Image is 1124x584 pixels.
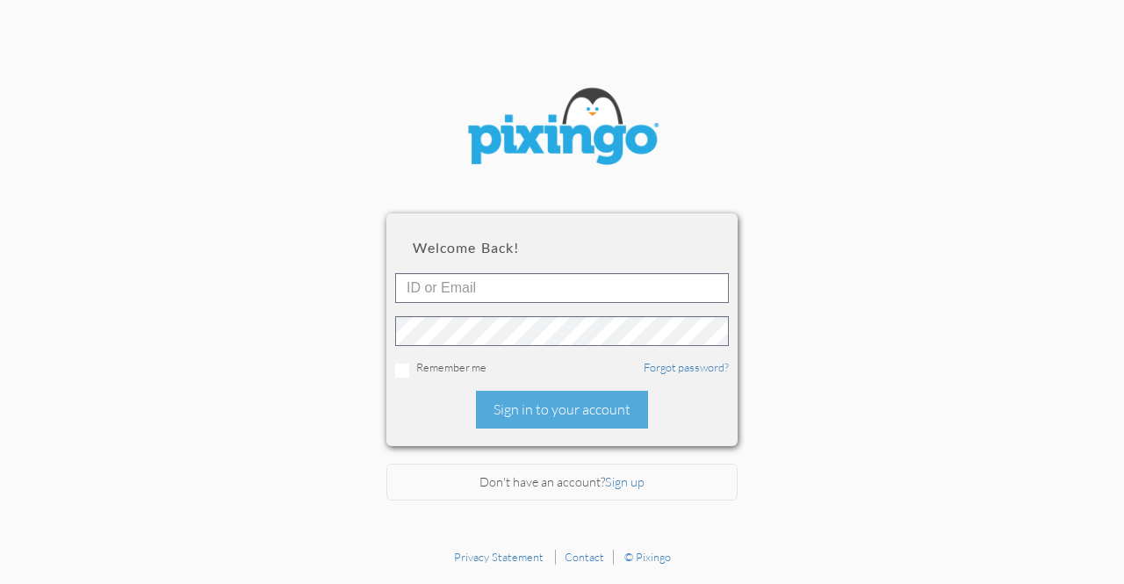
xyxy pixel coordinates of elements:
[395,359,729,378] div: Remember me
[386,464,738,501] div: Don't have an account?
[413,240,711,256] h2: Welcome back!
[605,474,645,489] a: Sign up
[395,273,729,303] input: ID or Email
[565,550,604,564] a: Contact
[457,79,667,178] img: pixingo logo
[644,360,729,374] a: Forgot password?
[476,391,648,429] div: Sign in to your account
[454,550,544,564] a: Privacy Statement
[624,550,671,564] a: © Pixingo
